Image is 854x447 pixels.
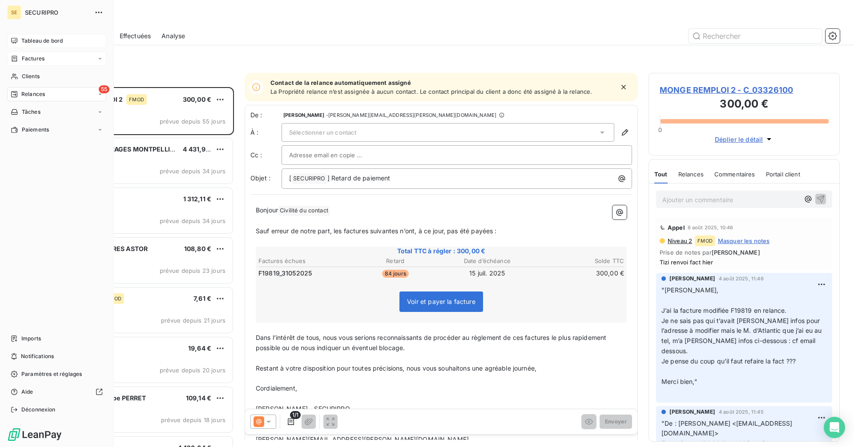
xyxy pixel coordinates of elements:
[442,256,533,266] th: Date d’échéance
[160,367,226,374] span: prévue depuis 20 jours
[250,151,282,160] label: Cc :
[258,269,312,278] span: F19819_31052025
[824,417,845,438] div: Open Intercom Messenger
[714,171,755,178] span: Commentaires
[22,126,49,134] span: Paiements
[256,384,297,392] span: Cordialement,
[186,394,211,402] span: 109,14 €
[7,385,106,399] a: Aide
[22,55,44,63] span: Factures
[661,439,769,447] span: Envoyé : mardi 29 juillet 2025 09:50
[21,388,33,396] span: Aide
[99,85,109,93] span: 55
[660,96,829,114] h3: 300,00 €
[326,112,496,118] span: - [PERSON_NAME][EMAIL_ADDRESS][PERSON_NAME][DOMAIN_NAME]
[712,134,777,144] button: Déplier le détail
[766,171,800,178] span: Portail client
[661,378,697,385] span: Merci bien,"
[715,135,763,144] span: Déplier le détail
[120,32,151,40] span: Effectuées
[660,84,829,96] span: MONGE REMPLOI 2 - C_03326100
[661,286,718,294] span: "[PERSON_NAME],
[669,408,715,416] span: [PERSON_NAME]
[21,335,41,343] span: Imports
[7,5,21,20] div: SE
[250,111,282,120] span: De :
[161,32,185,40] span: Analyse
[160,168,226,175] span: prévue depuis 34 jours
[270,88,592,95] span: La Propriété relance n’est assignée à aucun contact. Le contact principal du client a donc été as...
[184,245,211,252] span: 108,80 €
[290,411,301,419] span: 1/1
[718,237,770,244] span: Masquer les notes
[278,206,330,216] span: Civilité du contact
[289,129,356,136] span: Sélectionner un contact
[712,249,760,256] span: [PERSON_NAME]
[289,174,291,182] span: [
[21,352,54,360] span: Notifications
[661,317,824,355] span: Je ne sais pas qui t’avait [PERSON_NAME] infos pour l’adresse à modifier mais le M. d’Atlantic qu...
[188,344,211,352] span: 19,64 €
[270,79,592,86] span: Contact de la relance automatiquement assigné
[161,416,226,423] span: prévue depuis 18 jours
[22,108,40,116] span: Tâches
[160,267,226,274] span: prévue depuis 23 jours
[719,276,764,281] span: 4 août 2025, 11:46
[660,259,829,266] span: Tizi renvoi fact hier
[258,256,349,266] th: Factures échues
[25,9,89,16] span: SECURIPRO
[661,307,786,314] span: J’ai la facture modifiée F19819 en relance.
[667,237,692,244] span: Niveau 2
[534,256,625,266] th: Solde TTC
[719,409,764,415] span: 4 août 2025, 11:45
[21,406,56,414] span: Déconnexion
[257,247,625,255] span: Total TTC à régler : 300,00 €
[661,419,792,437] span: "De : [PERSON_NAME] <[EMAIL_ADDRESS][DOMAIN_NAME]>
[256,364,536,372] span: Restant à votre disposition pour toutes précisions, nous vous souhaitons une agréable journée,
[283,112,324,118] span: [PERSON_NAME]
[669,275,715,283] span: [PERSON_NAME]
[250,174,270,182] span: Objet :
[183,96,211,103] span: 300,00 €
[22,72,40,80] span: Clients
[63,145,193,153] span: NOUVEAUX GARAGES MONTPELLIERAINS
[7,427,62,442] img: Logo LeanPay
[161,317,226,324] span: prévue depuis 21 jours
[658,126,662,133] span: 0
[289,148,385,162] input: Adresse email en copie ...
[107,296,122,301] span: FMOD
[21,90,45,98] span: Relances
[256,435,469,443] span: [PERSON_NAME][EMAIL_ADDRESS][PERSON_NAME][DOMAIN_NAME]
[160,118,226,125] span: prévue depuis 55 jours
[21,370,82,378] span: Paramètres et réglages
[697,238,713,243] span: FMOD
[250,128,282,137] label: À :
[327,174,391,182] span: ] Retard de paiement
[534,268,625,278] td: 300,00 €
[660,249,829,256] span: Prise de notes par
[43,87,234,447] div: grid
[183,145,216,153] span: 4 431,90 €
[442,268,533,278] td: 15 juil. 2025
[382,270,409,278] span: 84 jours
[688,225,733,230] span: 6 août 2025, 10:46
[193,295,211,302] span: 7,61 €
[160,217,226,224] span: prévue depuis 34 jours
[407,298,475,305] span: Voir et payer la facture
[129,97,144,102] span: FMOD
[661,357,796,365] span: Je pense du coup qu’il faut refaire la fact ???
[256,405,350,412] span: [PERSON_NAME] - SECURIPRO
[678,171,704,178] span: Relances
[654,171,668,178] span: Tout
[292,174,326,184] span: SECURIPRO
[21,37,63,45] span: Tableau de bord
[256,206,278,214] span: Bonjour
[256,227,497,235] span: Sauf erreur de notre part, les factures suivantes n’ont, à ce jour, pas été payées :
[256,334,608,351] span: Dans l’intérêt de tous, nous vous serions reconnaissants de procéder au règlement de ces factures...
[183,195,212,203] span: 1 312,11 €
[668,224,685,231] span: Appel
[689,29,822,43] input: Rechercher
[600,415,632,429] button: Envoyer
[350,256,441,266] th: Retard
